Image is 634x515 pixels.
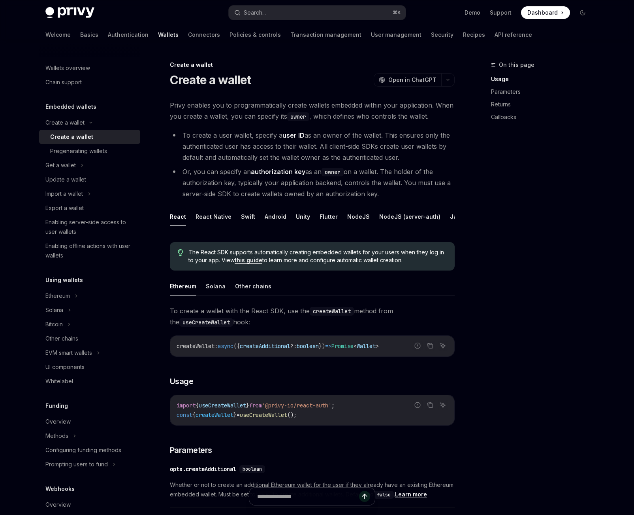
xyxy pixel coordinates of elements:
button: Unity [296,207,310,226]
button: NodeJS [347,207,370,226]
a: Configuring funding methods [39,443,140,457]
code: useCreateWallet [179,318,233,327]
span: => [325,343,331,350]
div: Methods [45,431,68,441]
button: Search...⌘K [229,6,406,20]
span: : [214,343,218,350]
a: Demo [465,9,480,17]
button: Copy the contents from the code block [425,341,435,351]
span: To create a wallet with the React SDK, use the method from the hook: [170,305,455,328]
div: Overview [45,500,71,509]
span: import [177,402,196,409]
a: Dashboard [521,6,570,19]
span: const [177,411,192,418]
button: React Native [196,207,231,226]
a: User management [371,25,421,44]
span: { [196,402,199,409]
a: Parameters [491,85,595,98]
span: }) [319,343,325,350]
div: Prompting users to fund [45,460,108,469]
button: React [170,207,186,226]
button: Flutter [320,207,338,226]
button: Ask AI [438,341,448,351]
button: Solana [39,303,140,317]
div: Ethereum [45,291,70,301]
strong: authorization key [251,168,305,176]
a: Overview [39,498,140,512]
a: Create a wallet [39,130,140,144]
h5: Embedded wallets [45,102,96,112]
span: (); [287,411,297,418]
button: Prompting users to fund [39,457,140,471]
div: Configuring funding methods [45,445,121,455]
a: Transaction management [290,25,361,44]
h5: Funding [45,401,68,411]
h5: Using wallets [45,275,83,285]
div: Chain support [45,78,82,87]
a: Enabling offline actions with user wallets [39,239,140,263]
span: } [233,411,237,418]
div: Get a wallet [45,161,76,170]
span: boolean [297,343,319,350]
a: Callbacks [491,111,595,123]
button: Swift [241,207,255,226]
a: Policies & controls [230,25,281,44]
img: dark logo [45,7,94,18]
a: this guide [235,257,262,264]
div: Pregenerating wallets [50,146,107,156]
div: Whitelabel [45,377,73,386]
span: ; [331,402,335,409]
h1: Create a wallet [170,73,251,87]
h5: Webhooks [45,484,75,494]
span: '@privy-io/react-auth' [262,402,331,409]
button: EVM smart wallets [39,346,140,360]
button: Ethereum [39,289,140,303]
li: Or, you can specify an as an on a wallet. The holder of the authorization key, typically your app... [170,166,455,199]
button: Report incorrect code [412,400,423,410]
span: async [218,343,233,350]
div: Solana [45,305,63,315]
a: Basics [80,25,98,44]
div: Bitcoin [45,320,63,329]
button: Toggle dark mode [576,6,589,19]
a: Whitelabel [39,374,140,388]
button: Android [265,207,286,226]
a: API reference [495,25,532,44]
button: Solana [206,277,226,295]
code: createWallet [310,307,354,316]
a: Pregenerating wallets [39,144,140,158]
div: Export a wallet [45,203,84,213]
span: from [249,402,262,409]
a: Chain support [39,75,140,89]
button: Java [450,207,464,226]
code: owner [287,112,309,121]
span: createWallet [177,343,214,350]
button: Bitcoin [39,317,140,331]
span: Privy enables you to programmatically create wallets embedded within your application. When you c... [170,100,455,122]
span: Parameters [170,445,212,456]
button: Ethereum [170,277,196,295]
span: Wallet [357,343,376,350]
span: useCreateWallet [199,402,246,409]
span: = [237,411,240,418]
input: Ask a question... [257,488,359,505]
a: Connectors [188,25,220,44]
div: Enabling offline actions with user wallets [45,241,135,260]
div: Import a wallet [45,189,83,199]
a: Returns [491,98,595,111]
span: Dashboard [527,9,558,17]
a: Support [490,9,512,17]
div: Create a wallet [45,118,85,127]
button: Get a wallet [39,158,140,172]
a: Wallets [158,25,179,44]
svg: Tip [178,249,183,256]
a: Welcome [45,25,71,44]
span: Open in ChatGPT [388,76,436,84]
span: ?: [290,343,297,350]
span: ⌘ K [393,9,401,16]
a: Overview [39,415,140,429]
span: < [354,343,357,350]
span: } [246,402,249,409]
button: Import a wallet [39,187,140,201]
a: UI components [39,360,140,374]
